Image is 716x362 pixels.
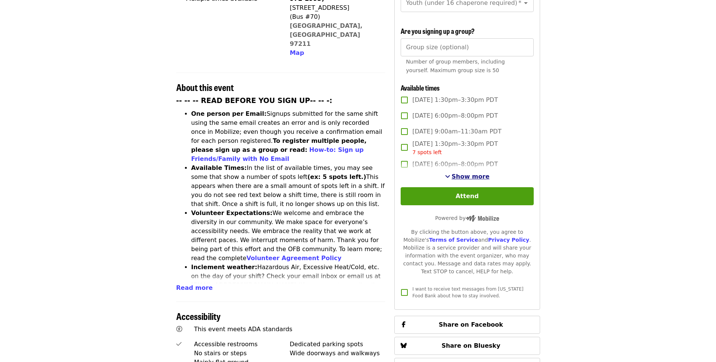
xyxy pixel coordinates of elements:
[176,284,213,291] span: Read more
[307,173,366,180] strong: (ex: 5 spots left.)
[290,349,386,358] div: Wide doorways and walkways
[191,137,367,153] strong: To register multiple people, please sign up as a group or read:
[401,228,533,276] div: By clicking the button above, you agree to Mobilize's and . Mobilize is a service provider and wi...
[394,316,540,334] button: Share on Facebook
[406,59,505,73] span: Number of group members, including yourself. Maximum group size is 50
[290,12,379,21] div: (Bus #70)
[412,149,442,155] span: 7 spots left
[401,26,475,36] span: Are you signing up a group?
[191,209,386,263] li: We welcome and embrace the diversity in our community. We make space for everyone’s accessibility...
[191,263,386,308] li: Hazardous Air, Excessive Heat/Cold, etc. on the day of your shift? Check your email inbox or emai...
[412,127,501,136] span: [DATE] 9:00am–11:30am PDT
[247,254,342,262] a: Volunteer Agreement Policy
[176,283,213,292] button: Read more
[452,173,490,180] span: Show more
[412,139,498,156] span: [DATE] 1:30pm–3:30pm PDT
[290,22,363,47] a: [GEOGRAPHIC_DATA], [GEOGRAPHIC_DATA] 97211
[290,48,304,58] button: Map
[176,326,182,333] i: universal-access icon
[435,215,499,221] span: Powered by
[412,95,498,105] span: [DATE] 1:30pm–3:30pm PDT
[439,321,503,328] span: Share on Facebook
[191,109,386,164] li: Signups submitted for the same shift using the same email creates an error and is only recorded o...
[194,326,292,333] span: This event meets ADA standards
[176,309,221,323] span: Accessibility
[191,209,273,217] strong: Volunteer Expectations:
[191,164,247,171] strong: Available Times:
[401,38,533,56] input: [object Object]
[488,237,529,243] a: Privacy Policy
[290,340,386,349] div: Dedicated parking spots
[191,164,386,209] li: In the list of available times, you may see some that show a number of spots left This appears wh...
[401,83,440,92] span: Available times
[401,187,533,205] button: Attend
[290,3,379,12] div: [STREET_ADDRESS]
[191,264,257,271] strong: Inclement weather:
[194,349,290,358] div: No stairs or steps
[445,172,490,181] button: See more timeslots
[394,337,540,355] button: Share on Bluesky
[176,341,182,348] i: check icon
[412,286,523,298] span: I want to receive text messages from [US_STATE] Food Bank about how to stay involved.
[176,97,333,105] strong: -- -- -- READ BEFORE YOU SIGN UP-- -- -:
[442,342,501,349] span: Share on Bluesky
[412,111,498,120] span: [DATE] 6:00pm–8:00pm PDT
[429,237,478,243] a: Terms of Service
[290,49,304,56] span: Map
[191,146,364,162] a: How-to: Sign up Friends/Family with No Email
[412,160,498,169] span: [DATE] 6:00pm–8:00pm PDT
[466,215,499,222] img: Powered by Mobilize
[191,110,267,117] strong: One person per Email:
[176,80,234,94] span: About this event
[194,340,290,349] div: Accessible restrooms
